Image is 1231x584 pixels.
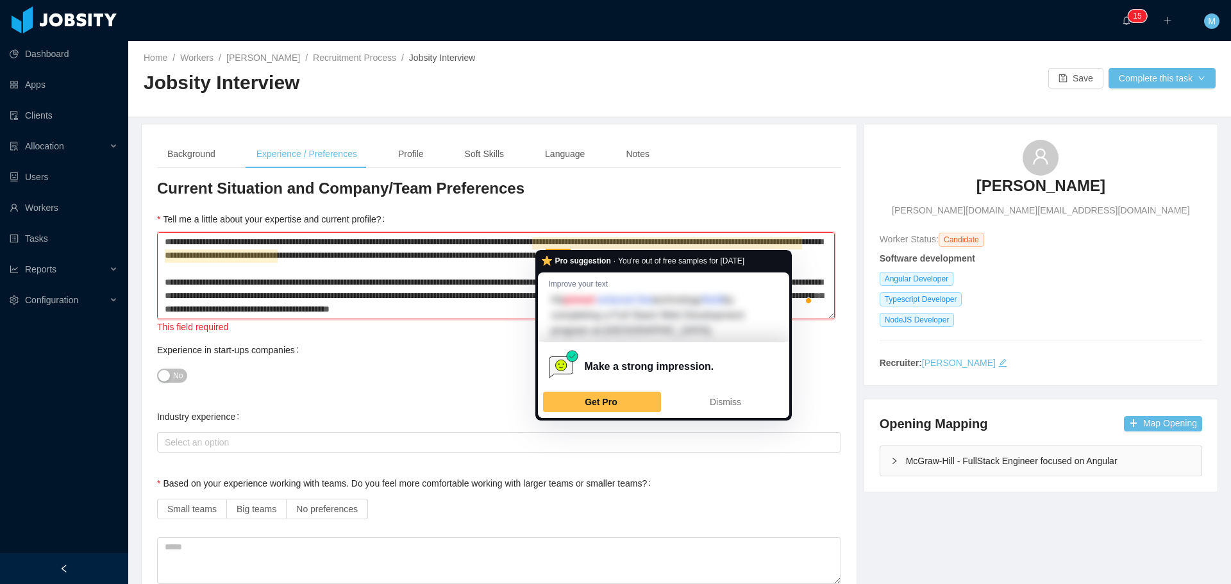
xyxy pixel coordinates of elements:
[144,53,167,63] a: Home
[10,164,118,190] a: icon: robotUsers
[1133,10,1137,22] p: 1
[1163,16,1172,25] i: icon: plus
[237,504,276,514] span: Big teams
[880,358,922,368] strong: Recruiter:
[172,53,175,63] span: /
[535,140,595,169] div: Language
[1208,13,1216,29] span: M
[1122,16,1131,25] i: icon: bell
[246,140,367,169] div: Experience / Preferences
[880,292,962,306] span: Typescript Developer
[25,141,64,151] span: Allocation
[165,436,828,449] div: Select an option
[25,295,78,305] span: Configuration
[157,178,841,199] h3: Current Situation and Company/Team Preferences
[313,53,396,63] a: Recruitment Process
[305,53,308,63] span: /
[401,53,404,63] span: /
[976,176,1105,204] a: [PERSON_NAME]
[161,435,168,450] input: Industry experience
[25,264,56,274] span: Reports
[880,446,1202,476] div: icon: rightMcGraw-Hill - FullStack Engineer focused on Angular
[1032,147,1050,165] i: icon: user
[880,234,939,244] span: Worker Status:
[998,358,1007,367] i: icon: edit
[157,412,244,422] label: Industry experience
[891,457,898,465] i: icon: right
[157,345,304,355] label: Experience in start-ups companies
[880,313,955,327] span: NodeJS Developer
[1137,10,1142,22] p: 5
[880,253,975,263] strong: Software development
[10,195,118,221] a: icon: userWorkers
[880,272,953,286] span: Angular Developer
[180,53,214,63] a: Workers
[615,140,660,169] div: Notes
[1124,416,1202,431] button: icon: plusMap Opening
[10,41,118,67] a: icon: pie-chartDashboard
[157,321,841,335] div: This field required
[10,72,118,97] a: icon: appstoreApps
[1048,68,1103,88] button: icon: saveSave
[296,504,358,514] span: No preferences
[157,478,656,488] label: Based on your experience working with teams. Do you feel more comfortable working with larger tea...
[892,204,1189,217] span: [PERSON_NAME][DOMAIN_NAME][EMAIL_ADDRESS][DOMAIN_NAME]
[167,504,217,514] span: Small teams
[157,214,390,224] label: Tell me a little about your expertise and current profile?
[976,176,1105,196] h3: [PERSON_NAME]
[10,296,19,305] i: icon: setting
[173,369,183,382] span: No
[939,233,984,247] span: Candidate
[219,53,221,63] span: /
[157,232,835,319] textarea: To enrich screen reader interactions, please activate Accessibility in Grammarly extension settings
[880,415,988,433] h4: Opening Mapping
[922,358,996,368] a: [PERSON_NAME]
[10,142,19,151] i: icon: solution
[157,140,226,169] div: Background
[144,70,680,96] h2: Jobsity Interview
[226,53,300,63] a: [PERSON_NAME]
[1109,68,1216,88] button: Complete this taskicon: down
[10,226,118,251] a: icon: profileTasks
[455,140,514,169] div: Soft Skills
[10,103,118,128] a: icon: auditClients
[10,265,19,274] i: icon: line-chart
[1128,10,1146,22] sup: 15
[409,53,475,63] span: Jobsity Interview
[157,369,187,383] button: Experience in start-ups companies
[388,140,434,169] div: Profile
